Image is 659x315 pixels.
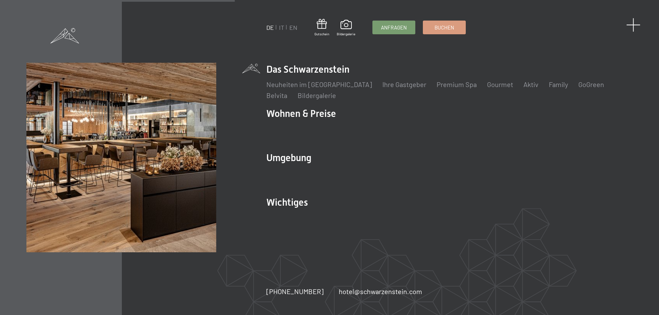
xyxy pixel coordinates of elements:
a: IT [279,24,284,31]
a: Bildergalerie [337,20,355,36]
span: [PHONE_NUMBER] [266,287,324,295]
a: Belvita [266,91,287,99]
a: Family [549,80,568,88]
a: Anfragen [373,21,415,34]
span: Buchen [435,24,454,31]
a: Gourmet [487,80,513,88]
a: Premium Spa [437,80,477,88]
span: Bildergalerie [337,32,355,36]
a: hotel@schwarzenstein.com [339,287,422,296]
a: Bildergalerie [298,91,336,99]
a: Neuheiten im [GEOGRAPHIC_DATA] [266,80,372,88]
span: Gutschein [314,32,329,36]
a: Aktiv [523,80,539,88]
a: DE [266,24,274,31]
span: Anfragen [381,24,407,31]
a: Gutschein [314,19,329,36]
a: Ihre Gastgeber [382,80,426,88]
a: GoGreen [578,80,604,88]
a: EN [289,24,297,31]
a: [PHONE_NUMBER] [266,287,324,296]
a: Buchen [423,21,465,34]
